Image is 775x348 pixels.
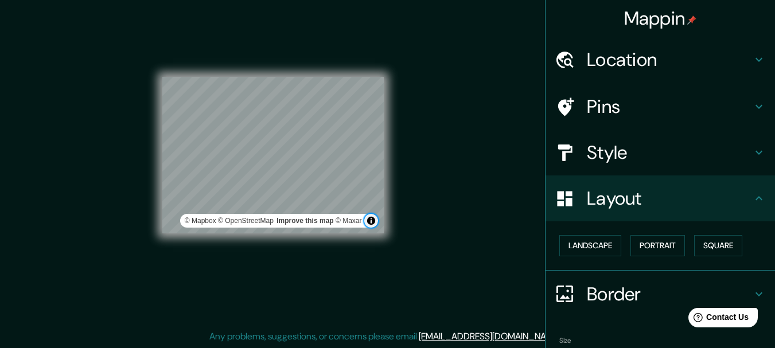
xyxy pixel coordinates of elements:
[336,217,362,225] a: Maxar
[546,271,775,317] div: Border
[276,217,333,225] a: Map feedback
[559,235,621,256] button: Landscape
[209,330,562,343] p: Any problems, suggestions, or concerns please email .
[630,235,685,256] button: Portrait
[587,141,752,164] h4: Style
[559,335,571,345] label: Size
[587,95,752,118] h4: Pins
[218,217,274,225] a: OpenStreetMap
[694,235,742,256] button: Square
[546,37,775,83] div: Location
[546,130,775,175] div: Style
[673,303,762,335] iframe: Help widget launcher
[364,214,378,228] button: Toggle attribution
[587,48,752,71] h4: Location
[185,217,216,225] a: Mapbox
[419,330,560,342] a: [EMAIL_ADDRESS][DOMAIN_NAME]
[546,84,775,130] div: Pins
[687,15,696,25] img: pin-icon.png
[624,7,697,30] h4: Mappin
[587,187,752,210] h4: Layout
[546,175,775,221] div: Layout
[162,77,384,233] canvas: Map
[587,283,752,306] h4: Border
